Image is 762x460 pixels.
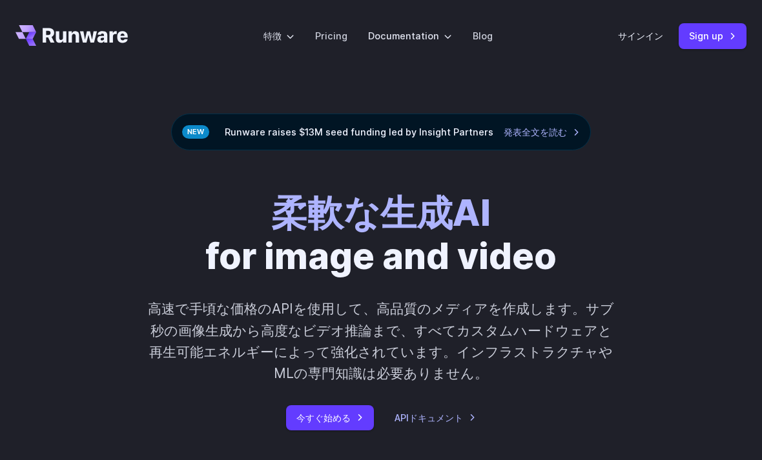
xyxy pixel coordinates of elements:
a: に行く/ [15,25,128,46]
a: 今すぐ始める [286,405,374,430]
label: Documentation [368,28,452,43]
a: サインイン [618,28,663,43]
div: Runware raises $13M seed funding led by Insight Partners [171,114,591,150]
label: 特徴 [263,28,294,43]
h1: for image and video [205,192,557,277]
strong: 柔軟な生成AI [271,191,491,234]
a: Pricing [315,28,347,43]
a: Sign up [679,23,747,48]
a: 発表全文を読む [504,125,580,139]
a: Blog [473,28,493,43]
p: 高速で手頃な価格のAPIを使用して、高品質のメディアを作成します。サブ秒の画像生成から高度なビデオ推論まで、すべてカスタムハードウェアと再生可能エネルギーによって強化されています。インフラストラ... [147,298,615,384]
a: APIドキュメント [395,410,476,425]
